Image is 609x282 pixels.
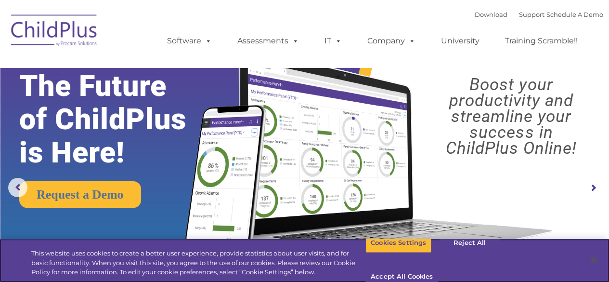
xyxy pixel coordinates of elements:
[315,31,351,51] a: IT
[134,64,163,71] span: Last name
[19,181,141,208] a: Request a Demo
[157,31,221,51] a: Software
[440,233,500,253] button: Reject All
[495,31,587,51] a: Training Scramble!!
[6,8,103,56] img: ChildPlus by Procare Solutions
[519,11,544,18] a: Support
[19,69,214,169] rs-layer: The Future of ChildPlus is Here!
[431,31,489,51] a: University
[583,249,604,270] button: Close
[365,233,431,253] button: Cookies Settings
[475,11,507,18] a: Download
[358,31,425,51] a: Company
[228,31,309,51] a: Assessments
[421,77,601,156] rs-layer: Boost your productivity and streamline your success in ChildPlus Online!
[475,11,603,18] font: |
[134,103,175,110] span: Phone number
[546,11,603,18] a: Schedule A Demo
[31,249,365,277] div: This website uses cookies to create a better user experience, provide statistics about user visit...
